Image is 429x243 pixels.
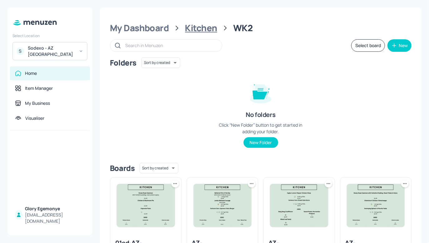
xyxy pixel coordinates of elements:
[270,184,328,227] img: 2025-09-09-1757414596687y4qkvzdbyi.jpeg
[347,184,405,227] img: 2025-09-05-1757079523520t1bsxeroo3n.jpeg
[110,58,136,68] div: Folders
[25,100,50,106] div: My Business
[246,110,275,119] div: No folders
[12,33,87,38] div: Select Location
[25,85,53,91] div: Item Manager
[125,41,216,50] input: Search in Menuzen
[17,47,24,55] div: S
[25,115,44,121] div: Visualiser
[351,39,385,52] button: Select board
[399,43,408,48] div: New
[387,39,412,52] button: New
[25,212,85,224] div: [EMAIL_ADDRESS][DOMAIN_NAME]
[110,22,169,34] div: My Dashboard
[141,56,180,69] div: Sort by created
[117,184,175,227] img: 2025-09-10-1757491783102ohcbdafylfn.jpeg
[233,22,253,34] div: WK2
[28,45,75,57] div: Sodexo - AZ [GEOGRAPHIC_DATA]
[25,206,85,212] div: Glory Egemonye
[194,184,252,227] img: 2025-06-09-17494607471112xttpim2k0o.jpeg
[244,137,278,148] button: New Folder
[185,22,217,34] div: Kitchen
[140,162,178,174] div: Sort by created
[245,77,276,108] img: folder-empty
[110,163,135,173] div: Boards
[25,70,37,76] div: Home
[214,122,308,135] div: Click “New Folder” button to get started in adding your folder.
